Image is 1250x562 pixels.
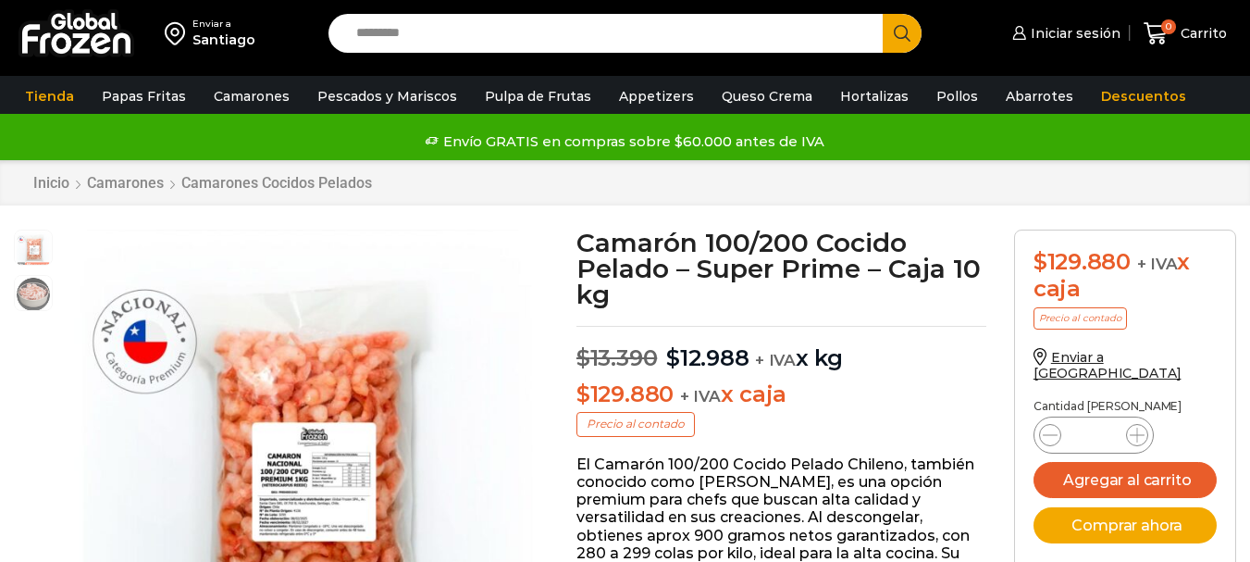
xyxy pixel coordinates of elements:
[755,351,796,369] span: + IVA
[476,79,600,114] a: Pulpa de Frutas
[666,344,749,371] bdi: 12.988
[1033,249,1217,303] div: x caja
[576,326,986,372] p: x kg
[576,344,590,371] span: $
[16,79,83,114] a: Tienda
[666,344,680,371] span: $
[165,18,192,49] img: address-field-icon.svg
[192,31,255,49] div: Santiago
[180,174,373,192] a: Camarones Cocidos Pelados
[192,18,255,31] div: Enviar a
[576,412,695,436] p: Precio al contado
[1076,422,1111,448] input: Product quantity
[996,79,1083,114] a: Abarrotes
[32,174,373,192] nav: Breadcrumb
[1033,248,1047,275] span: $
[1139,12,1231,56] a: 0 Carrito
[576,381,674,407] bdi: 129.880
[1033,248,1131,275] bdi: 129.880
[927,79,987,114] a: Pollos
[576,230,986,307] h1: Camarón 100/200 Cocido Pelado – Super Prime – Caja 10 kg
[93,79,195,114] a: Papas Fritas
[1161,19,1176,34] span: 0
[576,344,657,371] bdi: 13.390
[1033,400,1217,413] p: Cantidad [PERSON_NAME]
[1026,24,1120,43] span: Iniciar sesión
[308,79,466,114] a: Pescados y Mariscos
[576,381,986,408] p: x caja
[712,79,822,114] a: Queso Crema
[1033,307,1127,330] p: Precio al contado
[86,174,165,192] a: Camarones
[32,174,70,192] a: Inicio
[1033,462,1217,498] button: Agregar al carrito
[1033,507,1217,543] button: Comprar ahora
[1008,15,1120,52] a: Iniciar sesión
[680,387,721,406] span: + IVA
[1137,255,1178,273] span: + IVA
[610,79,703,114] a: Appetizers
[204,79,299,114] a: Camarones
[1092,79,1195,114] a: Descuentos
[15,276,52,313] span: camaron nacional
[15,231,52,268] span: camaron nacional
[576,381,590,407] span: $
[831,79,918,114] a: Hortalizas
[883,14,922,53] button: Search button
[1033,349,1182,381] a: Enviar a [GEOGRAPHIC_DATA]
[1176,24,1227,43] span: Carrito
